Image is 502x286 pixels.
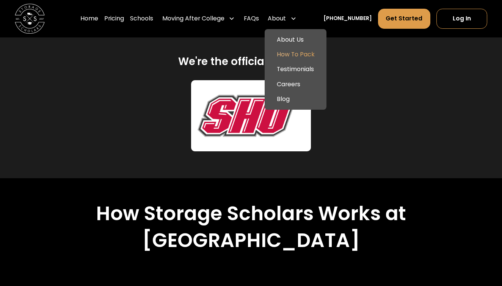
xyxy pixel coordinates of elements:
a: home [15,4,45,34]
div: Moving After College [159,8,238,29]
a: Testimonials [268,62,323,76]
div: About [268,14,286,23]
a: Schools [130,8,153,29]
a: Log In [436,9,487,29]
h2: [GEOGRAPHIC_DATA] [142,229,360,252]
a: How To Pack [268,47,323,62]
h2: How Storage Scholars Works at [96,202,406,225]
a: FAQs [244,8,259,29]
a: Home [80,8,98,29]
div: Moving After College [162,14,224,23]
a: Careers [268,77,323,92]
a: Get Started [378,9,430,29]
img: Storage Scholars main logo [15,4,45,34]
a: About Us [268,32,323,47]
div: About [265,8,299,29]
a: Blog [268,92,323,106]
nav: About [265,29,326,110]
h2: We're the official partner of [178,55,324,68]
a: [PHONE_NUMBER] [323,15,372,23]
a: Pricing [104,8,124,29]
